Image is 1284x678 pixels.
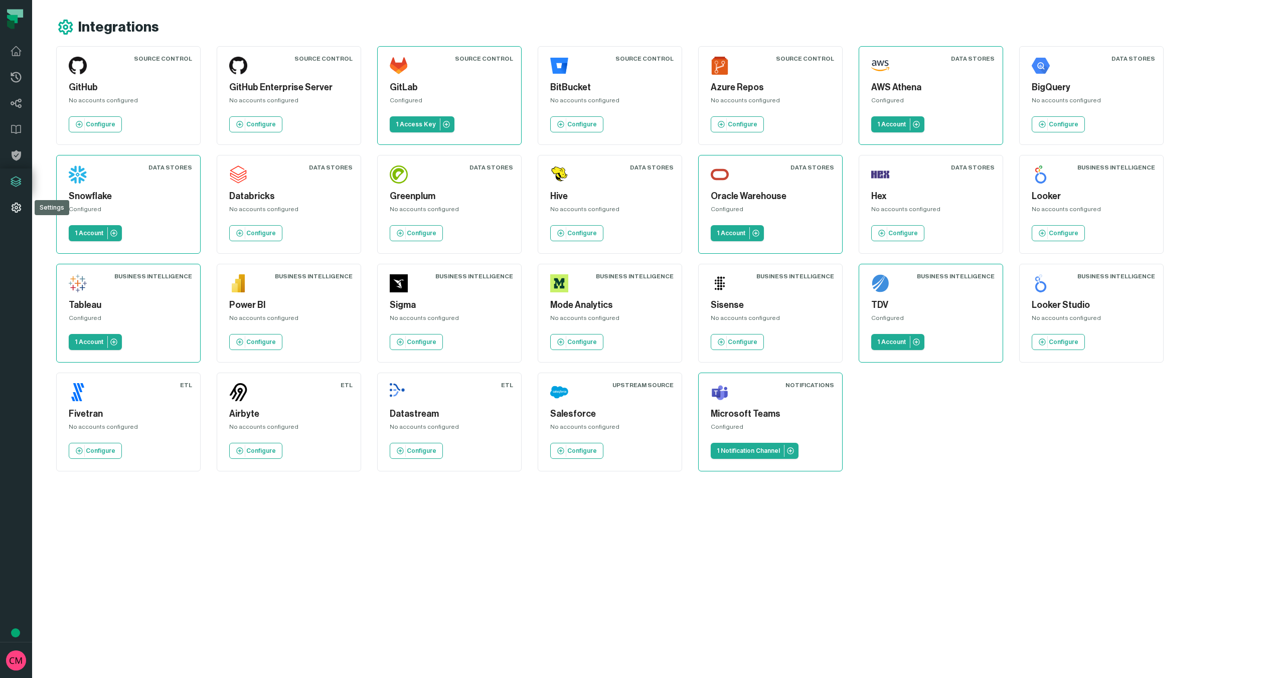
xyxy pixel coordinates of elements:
[309,163,353,172] div: Data Stores
[229,225,282,241] a: Configure
[615,55,674,63] div: Source Control
[711,314,830,326] div: No accounts configured
[711,274,729,292] img: Sisense
[1032,116,1085,132] a: Configure
[550,383,568,401] img: Salesforce
[86,447,115,455] p: Configure
[711,96,830,108] div: No accounts configured
[390,443,443,459] a: Configure
[951,163,995,172] div: Data Stores
[469,163,513,172] div: Data Stores
[871,190,991,203] h5: Hex
[69,57,87,75] img: GitHub
[390,225,443,241] a: Configure
[1032,57,1050,75] img: BigQuery
[711,190,830,203] h5: Oracle Warehouse
[69,190,188,203] h5: Snowflake
[407,338,436,346] p: Configure
[550,423,670,435] div: No accounts configured
[148,163,192,172] div: Data Stores
[229,443,282,459] a: Configure
[69,116,122,132] a: Configure
[550,314,670,326] div: No accounts configured
[435,272,513,280] div: Business Intelligence
[1049,229,1078,237] p: Configure
[1077,272,1155,280] div: Business Intelligence
[550,334,603,350] a: Configure
[180,381,192,389] div: ETL
[728,120,757,128] p: Configure
[550,116,603,132] a: Configure
[1032,225,1085,241] a: Configure
[711,81,830,94] h5: Azure Repos
[567,120,597,128] p: Configure
[871,205,991,217] div: No accounts configured
[550,274,568,292] img: Mode Analytics
[711,298,830,312] h5: Sisense
[229,190,349,203] h5: Databricks
[871,298,991,312] h5: TDV
[390,116,454,132] a: 1 Access Key
[69,96,188,108] div: No accounts configured
[390,334,443,350] a: Configure
[871,225,924,241] a: Configure
[871,165,889,184] img: Hex
[275,272,353,280] div: Business Intelligence
[229,298,349,312] h5: Power BI
[390,165,408,184] img: Greenplum
[407,229,436,237] p: Configure
[871,334,924,350] a: 1 Account
[1032,81,1151,94] h5: BigQuery
[630,163,674,172] div: Data Stores
[785,381,834,389] div: Notifications
[717,229,745,237] p: 1 Account
[246,229,276,237] p: Configure
[917,272,995,280] div: Business Intelligence
[229,81,349,94] h5: GitHub Enterprise Server
[229,205,349,217] div: No accounts configured
[550,96,670,108] div: No accounts configured
[711,225,764,241] a: 1 Account
[1032,96,1151,108] div: No accounts configured
[711,165,729,184] img: Oracle Warehouse
[1032,205,1151,217] div: No accounts configured
[1032,190,1151,203] h5: Looker
[871,116,924,132] a: 1 Account
[69,205,188,217] div: Configured
[229,407,349,421] h5: Airbyte
[69,81,188,94] h5: GitHub
[86,120,115,128] p: Configure
[1077,163,1155,172] div: Business Intelligence
[69,423,188,435] div: No accounts configured
[550,298,670,312] h5: Mode Analytics
[390,314,509,326] div: No accounts configured
[728,338,757,346] p: Configure
[888,229,918,237] p: Configure
[550,190,670,203] h5: Hive
[550,165,568,184] img: Hive
[69,298,188,312] h5: Tableau
[229,383,247,401] img: Airbyte
[134,55,192,63] div: Source Control
[711,116,764,132] a: Configure
[550,225,603,241] a: Configure
[341,381,353,389] div: ETL
[78,19,159,36] h1: Integrations
[229,57,247,75] img: GitHub Enterprise Server
[69,383,87,401] img: Fivetran
[246,120,276,128] p: Configure
[229,96,349,108] div: No accounts configured
[596,272,674,280] div: Business Intelligence
[229,423,349,435] div: No accounts configured
[711,423,830,435] div: Configured
[75,338,103,346] p: 1 Account
[711,407,830,421] h5: Microsoft Teams
[294,55,353,63] div: Source Control
[567,229,597,237] p: Configure
[756,272,834,280] div: Business Intelligence
[69,407,188,421] h5: Fivetran
[612,381,674,389] div: Upstream Source
[246,338,276,346] p: Configure
[11,628,20,637] div: Tooltip anchor
[1032,165,1050,184] img: Looker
